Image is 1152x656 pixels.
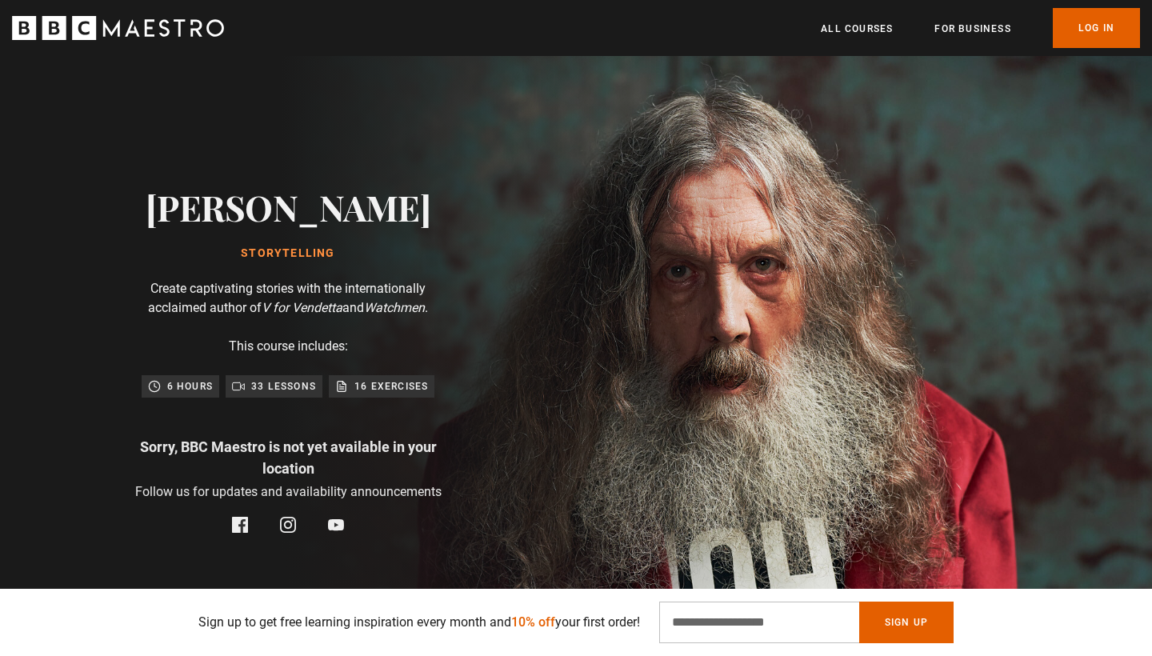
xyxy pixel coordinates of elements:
[934,21,1010,37] a: For business
[821,8,1140,48] nav: Primary
[12,16,224,40] svg: BBC Maestro
[364,300,425,315] i: Watchmen
[128,436,448,479] p: Sorry, BBC Maestro is not yet available in your location
[167,378,213,394] p: 6 hours
[229,337,348,356] p: This course includes:
[198,613,640,632] p: Sign up to get free learning inspiration every month and your first order!
[1053,8,1140,48] a: Log In
[146,247,431,260] h1: Storytelling
[354,378,428,394] p: 16 exercises
[128,279,448,318] p: Create captivating stories with the internationally acclaimed author of and .
[262,300,342,315] i: V for Vendetta
[251,378,316,394] p: 33 lessons
[821,21,893,37] a: All Courses
[859,602,954,643] button: Sign Up
[511,614,555,630] span: 10% off
[146,186,431,227] h2: [PERSON_NAME]
[135,482,442,502] p: Follow us for updates and availability announcements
